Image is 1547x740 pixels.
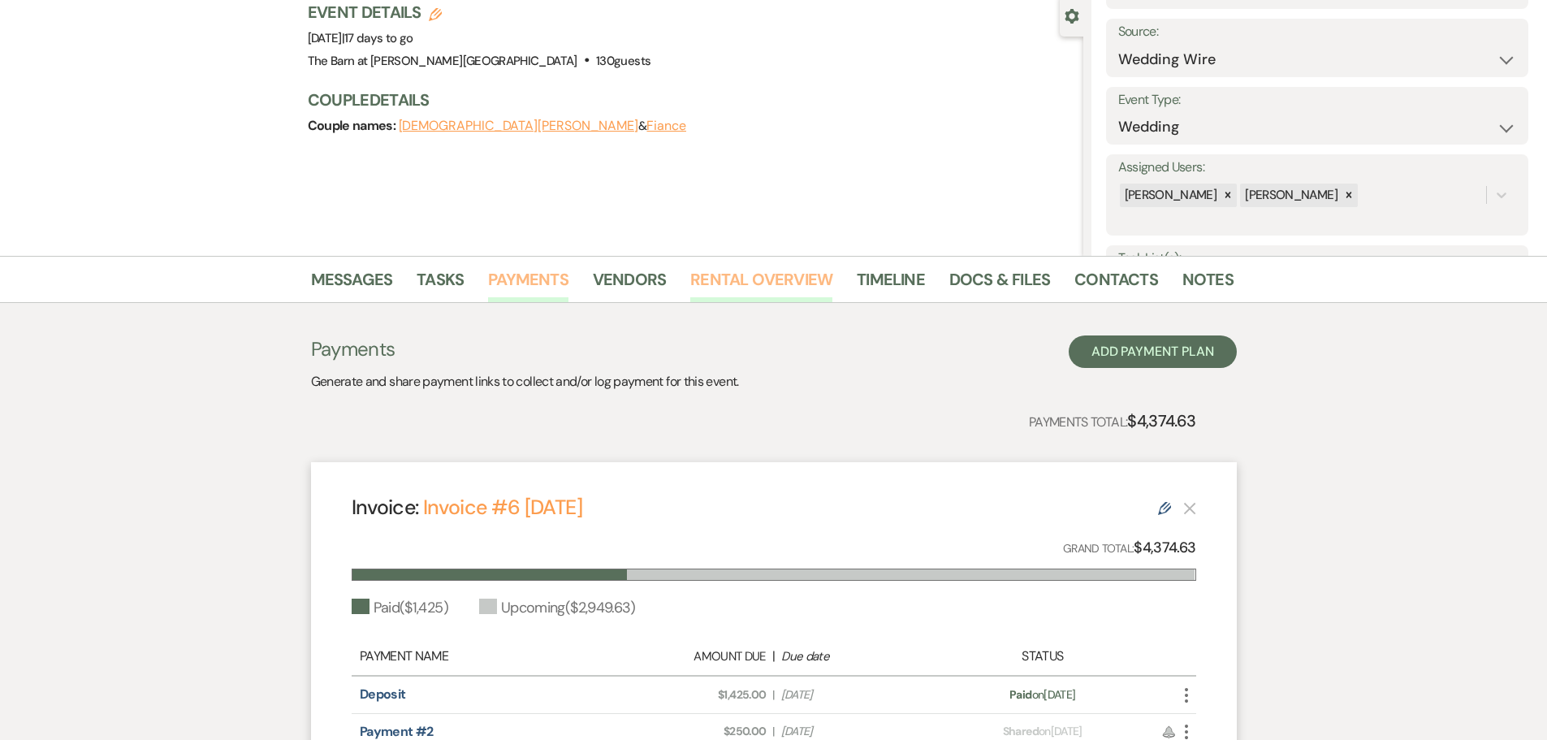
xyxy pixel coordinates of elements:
a: Deposit [360,686,406,703]
h4: Invoice: [352,493,582,521]
a: Contacts [1074,266,1158,302]
a: Timeline [857,266,925,302]
span: $1,425.00 [616,686,766,703]
label: Assigned Users: [1118,156,1516,180]
div: Amount Due [616,647,766,666]
a: Payments [488,266,568,302]
div: Status [939,647,1146,666]
span: [DATE] [781,723,931,740]
label: Task List(s): [1118,247,1516,270]
span: [DATE] [308,30,413,46]
a: Messages [311,266,393,302]
h3: Event Details [308,1,651,24]
span: | [772,723,774,740]
span: | [772,686,774,703]
span: | [342,30,413,46]
h3: Payments [311,335,739,363]
span: 17 days to go [344,30,413,46]
button: Fiance [646,119,686,132]
div: on [DATE] [939,723,1146,740]
label: Event Type: [1118,89,1516,112]
a: Tasks [417,266,464,302]
a: Payment #2 [360,723,434,740]
strong: $4,374.63 [1134,538,1195,557]
a: Notes [1182,266,1234,302]
span: Shared [1003,724,1039,738]
h3: Couple Details [308,89,1067,111]
a: Vendors [593,266,666,302]
a: Docs & Files [949,266,1050,302]
div: Payment Name [360,647,608,666]
label: Source: [1118,20,1516,44]
span: $250.00 [616,723,766,740]
span: Couple names: [308,117,399,134]
div: [PERSON_NAME] [1240,184,1340,207]
p: Generate and share payment links to collect and/or log payment for this event. [311,371,739,392]
button: This payment plan cannot be deleted because it contains links that have been paid through Weven’s... [1183,501,1196,515]
div: Due date [781,647,931,666]
span: & [399,118,686,134]
button: Add Payment Plan [1069,335,1237,368]
div: on [DATE] [939,686,1146,703]
div: [PERSON_NAME] [1120,184,1220,207]
p: Payments Total: [1029,408,1196,434]
a: Rental Overview [690,266,832,302]
span: Paid [1009,687,1031,702]
button: [DEMOGRAPHIC_DATA][PERSON_NAME] [399,119,639,132]
span: 130 guests [596,53,650,69]
p: Grand Total: [1063,536,1196,560]
span: [DATE] [781,686,931,703]
div: | [608,647,940,666]
div: Upcoming ( $2,949.63 ) [479,597,636,619]
span: The Barn at [PERSON_NAME][GEOGRAPHIC_DATA] [308,53,577,69]
strong: $4,374.63 [1127,410,1195,431]
div: Paid ( $1,425 ) [352,597,448,619]
a: Invoice #6 [DATE] [423,494,582,521]
button: Close lead details [1065,7,1079,23]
